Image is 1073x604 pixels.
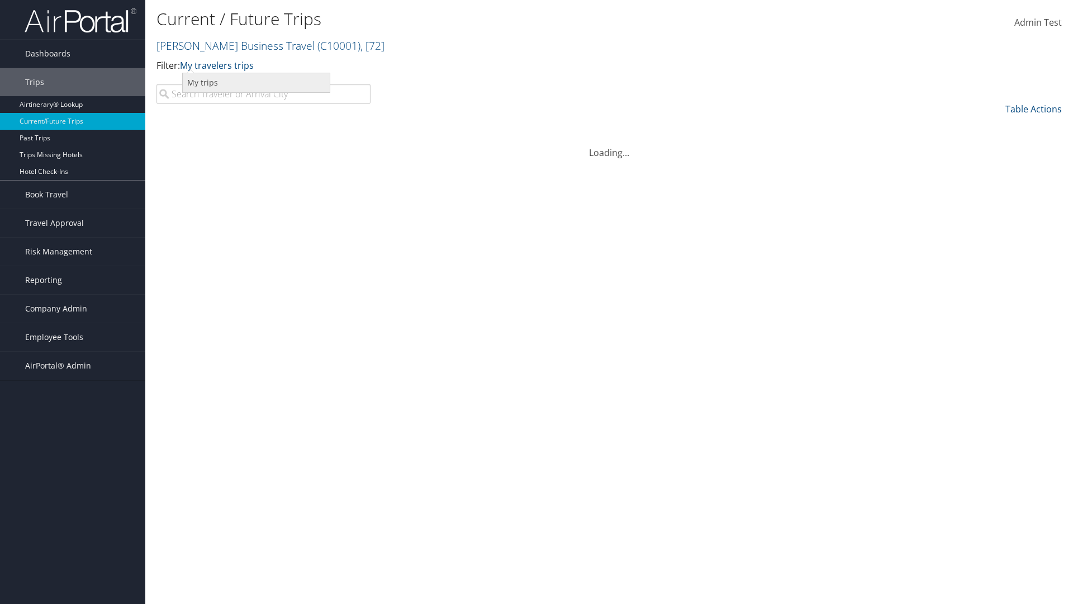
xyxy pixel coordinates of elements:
span: Admin Test [1014,16,1062,29]
a: My trips [183,73,330,92]
span: AirPortal® Admin [25,352,91,380]
a: Table Actions [1005,103,1062,115]
p: Filter: [156,59,760,73]
span: Employee Tools [25,323,83,351]
span: Dashboards [25,40,70,68]
span: Travel Approval [25,209,84,237]
a: [PERSON_NAME] Business Travel [156,38,384,53]
span: Book Travel [25,181,68,209]
h1: Current / Future Trips [156,7,760,31]
span: ( C10001 ) [317,38,360,53]
span: Risk Management [25,238,92,266]
span: Reporting [25,266,62,294]
span: , [ 72 ] [360,38,384,53]
img: airportal-logo.png [25,7,136,34]
span: Trips [25,68,44,96]
div: Loading... [156,133,1062,159]
span: Company Admin [25,295,87,323]
input: Search Traveler or Arrival City [156,84,371,104]
a: Admin Test [1014,6,1062,40]
a: My travelers trips [180,59,254,72]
